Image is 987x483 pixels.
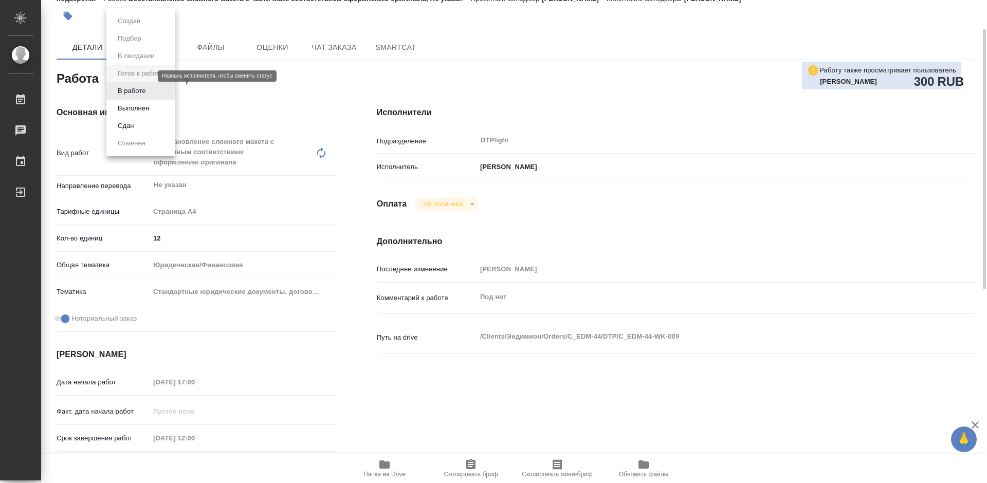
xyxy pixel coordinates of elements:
button: В ожидании [115,50,158,62]
button: Подбор [115,33,144,44]
button: Готов к работе [115,68,166,79]
button: Отменен [115,138,149,149]
button: Выполнен [115,103,152,114]
button: Создан [115,15,143,27]
button: В работе [115,85,149,97]
button: Сдан [115,120,137,132]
